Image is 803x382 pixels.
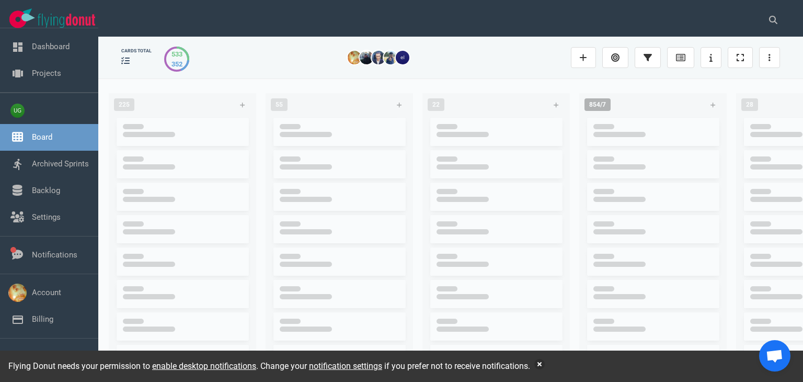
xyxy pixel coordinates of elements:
[32,42,70,51] a: Dashboard
[348,51,361,64] img: 26
[428,98,444,111] span: 22
[759,340,790,372] div: Ανοιχτή συνομιλία
[741,98,758,111] span: 28
[32,132,52,142] a: Board
[32,288,61,297] a: Account
[309,361,382,371] a: notification settings
[396,51,409,64] img: 26
[171,59,182,69] div: 352
[171,49,182,59] div: 533
[372,51,385,64] img: 26
[584,98,611,111] span: 854/7
[38,14,95,28] img: Flying Donut text logo
[384,51,397,64] img: 26
[32,159,89,168] a: Archived Sprints
[8,361,256,371] span: Flying Donut needs your permission to
[32,69,61,78] a: Projects
[256,361,530,371] span: . Change your if you prefer not to receive notifications.
[271,98,288,111] span: 55
[32,314,53,324] a: Billing
[114,98,134,111] span: 225
[32,212,61,222] a: Settings
[32,250,77,260] a: Notifications
[152,361,256,371] a: enable desktop notifications
[360,51,373,64] img: 26
[32,186,60,195] a: Backlog
[121,48,152,54] div: cards total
